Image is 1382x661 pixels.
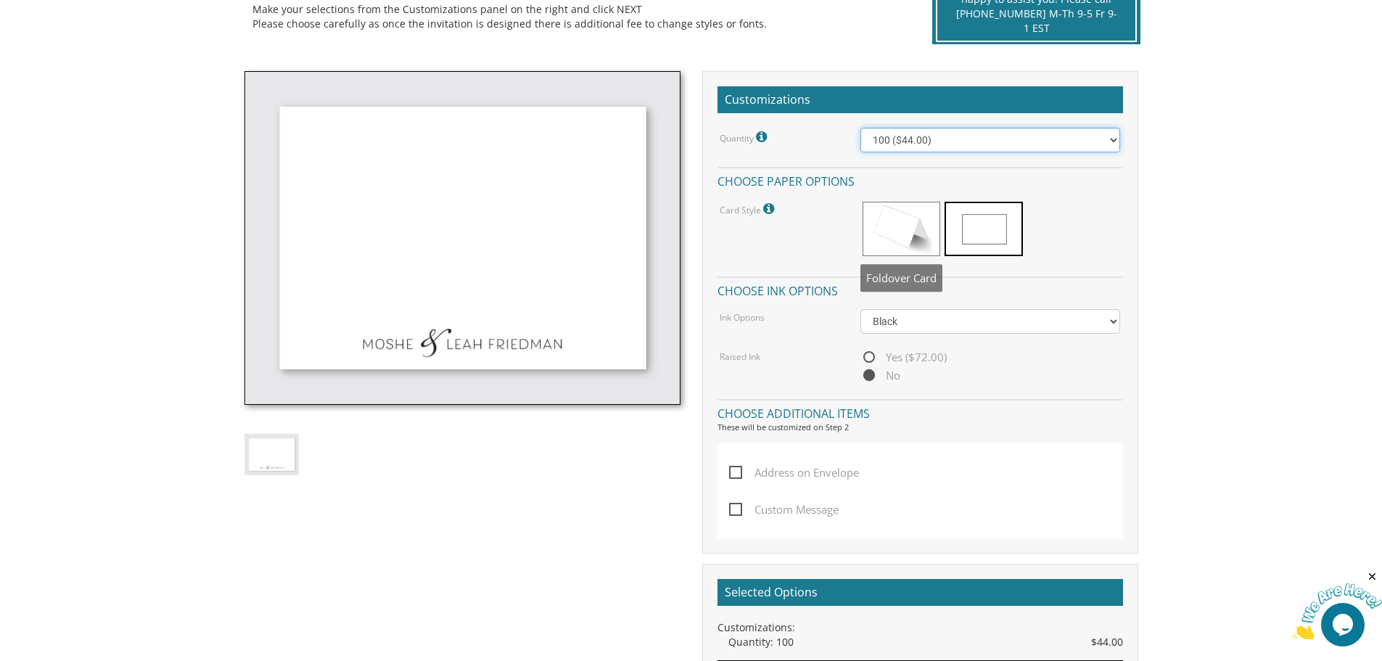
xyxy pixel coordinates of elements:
label: Quantity [720,128,770,147]
span: $44.00 [1091,635,1123,649]
span: Custom Message [729,501,839,519]
h2: Customizations [717,86,1123,114]
label: Ink Options [720,311,765,324]
div: Quantity: 100 [728,635,1123,649]
h2: Selected Options [717,579,1123,607]
span: Yes ($72.00) [860,348,947,366]
div: These will be customized on Step 2 [717,422,1123,433]
div: Make your selections from the Customizations panel on the right and click NEXT Please choose care... [252,2,899,31]
div: Customizations: [717,620,1123,635]
h4: Choose paper options [717,167,1123,192]
label: Raised Ink [720,350,760,363]
span: Address on Envelope [729,464,859,482]
span: No [860,366,900,385]
label: Card Style [720,200,778,218]
iframe: chat widget [1292,570,1382,639]
img: style-3-single.jpg [244,71,680,405]
img: style-3-single.jpg [244,434,299,475]
h4: Choose ink options [717,276,1123,302]
h4: Choose additional items [717,399,1123,424]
